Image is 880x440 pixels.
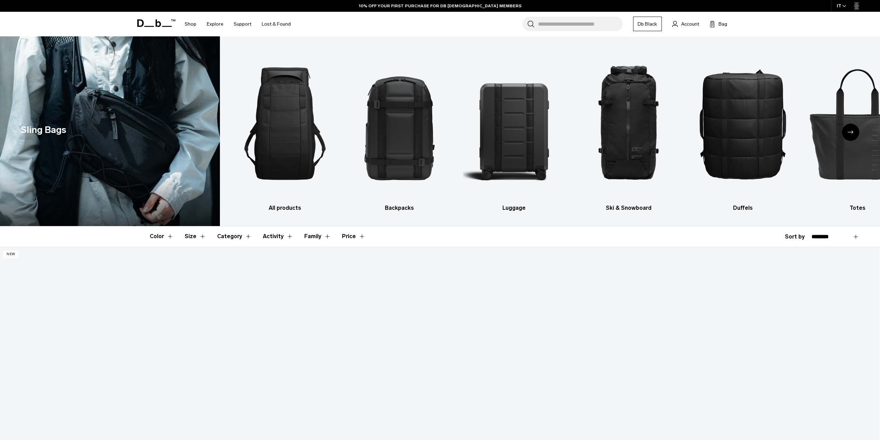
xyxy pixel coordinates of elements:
div: Next slide [842,124,859,141]
button: Toggle Filter [185,226,206,246]
a: Db Ski & Snowboard [577,47,680,212]
a: 10% OFF YOUR FIRST PURCHASE FOR DB [DEMOGRAPHIC_DATA] MEMBERS [359,3,521,9]
button: Toggle Filter [150,226,174,246]
a: Support [234,12,251,36]
a: Explore [207,12,223,36]
span: Account [681,20,699,28]
button: Toggle Filter [263,226,293,246]
li: 1 / 10 [234,47,336,212]
li: 3 / 10 [463,47,565,212]
a: Shop [185,12,196,36]
nav: Main Navigation [179,12,296,36]
h3: Luggage [463,204,565,212]
a: Account [672,20,699,28]
li: 4 / 10 [577,47,680,212]
img: Db [234,47,336,200]
a: Lost & Found [262,12,291,36]
a: Db Backpacks [348,47,451,212]
h3: Backpacks [348,204,451,212]
li: 2 / 10 [348,47,451,212]
h3: Ski & Snowboard [577,204,680,212]
a: Db All products [234,47,336,212]
img: Db [692,47,794,200]
li: 5 / 10 [692,47,794,212]
img: Db [463,47,565,200]
a: Db Luggage [463,47,565,212]
a: Db Duffels [692,47,794,212]
a: Db Black [633,17,662,31]
p: New [3,251,18,258]
img: Db [577,47,680,200]
button: Bag [710,20,727,28]
h1: Sling Bags [21,123,66,137]
h3: Duffels [692,204,794,212]
h3: All products [234,204,336,212]
button: Toggle Filter [304,226,331,246]
button: Toggle Filter [217,226,252,246]
span: Bag [719,20,727,28]
button: Toggle Price [342,226,365,246]
img: Db [348,47,451,200]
